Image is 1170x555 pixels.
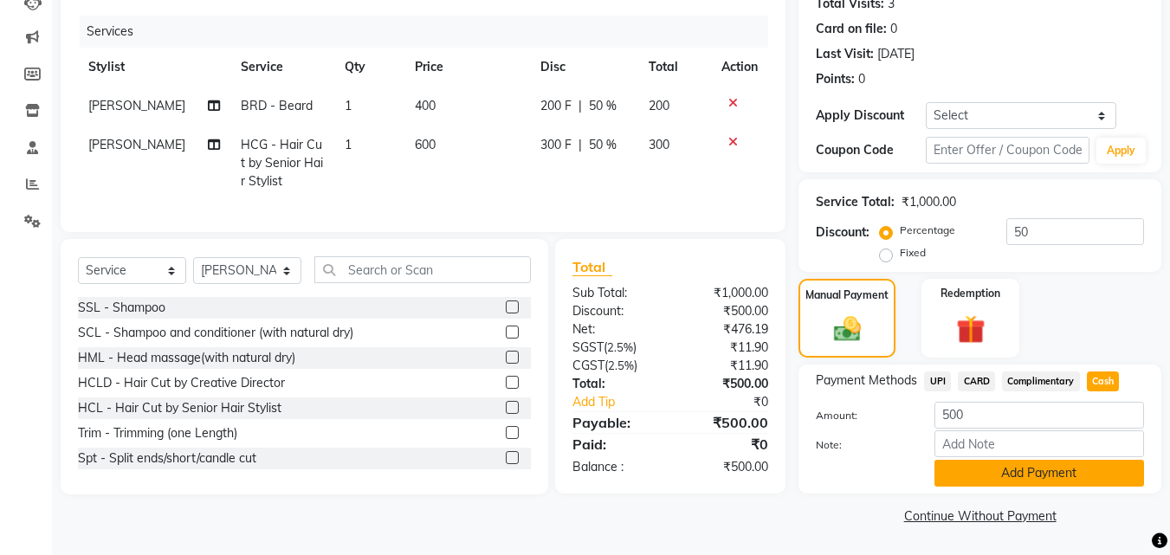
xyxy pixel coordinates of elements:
[78,324,353,342] div: SCL - Shampoo and conditioner (with natural dry)
[230,48,335,87] th: Service
[670,302,781,320] div: ₹500.00
[404,48,531,87] th: Price
[670,320,781,339] div: ₹476.19
[689,393,782,411] div: ₹0
[559,393,688,411] a: Add Tip
[941,286,1000,301] label: Redemption
[670,357,781,375] div: ₹11.90
[559,434,670,455] div: Paid:
[608,358,634,372] span: 2.5%
[559,357,670,375] div: ( )
[572,258,612,276] span: Total
[816,223,869,242] div: Discount:
[88,137,185,152] span: [PERSON_NAME]
[858,70,865,88] div: 0
[670,458,781,476] div: ₹500.00
[670,339,781,357] div: ₹11.90
[314,256,531,283] input: Search or Scan
[816,20,887,38] div: Card on file:
[947,312,994,347] img: _gift.svg
[559,339,670,357] div: ( )
[926,137,1089,164] input: Enter Offer / Coupon Code
[559,375,670,393] div: Total:
[80,16,781,48] div: Services
[345,137,352,152] span: 1
[540,97,572,115] span: 200 F
[540,136,572,154] span: 300 F
[803,408,921,423] label: Amount:
[649,98,669,113] span: 200
[559,412,670,433] div: Payable:
[816,141,925,159] div: Coupon Code
[670,434,781,455] div: ₹0
[805,287,889,303] label: Manual Payment
[670,375,781,393] div: ₹500.00
[877,45,915,63] div: [DATE]
[579,136,582,154] span: |
[78,48,230,87] th: Stylist
[816,106,925,125] div: Apply Discount
[607,340,633,354] span: 2.5%
[890,20,897,38] div: 0
[934,402,1144,429] input: Amount
[241,137,323,189] span: HCG - Hair Cut by Senior Hair Stylist
[902,193,956,211] div: ₹1,000.00
[559,320,670,339] div: Net:
[572,358,604,373] span: CGST
[78,424,237,442] div: Trim - Trimming (one Length)
[934,460,1144,487] button: Add Payment
[78,349,295,367] div: HML - Head massage(with natural dry)
[559,302,670,320] div: Discount:
[900,245,926,261] label: Fixed
[1096,138,1146,164] button: Apply
[900,223,955,238] label: Percentage
[88,98,185,113] span: [PERSON_NAME]
[649,137,669,152] span: 300
[638,48,711,87] th: Total
[241,98,313,113] span: BRD - Beard
[78,299,165,317] div: SSL - Shampoo
[530,48,638,87] th: Disc
[559,458,670,476] div: Balance :
[589,136,617,154] span: 50 %
[825,313,869,345] img: _cash.svg
[572,339,604,355] span: SGST
[559,284,670,302] div: Sub Total:
[334,48,404,87] th: Qty
[803,437,921,453] label: Note:
[924,371,951,391] span: UPI
[1087,371,1120,391] span: Cash
[958,371,995,391] span: CARD
[579,97,582,115] span: |
[816,193,895,211] div: Service Total:
[670,412,781,433] div: ₹500.00
[816,45,874,63] div: Last Visit:
[78,374,285,392] div: HCLD - Hair Cut by Creative Director
[415,137,436,152] span: 600
[589,97,617,115] span: 50 %
[711,48,768,87] th: Action
[1002,371,1080,391] span: Complimentary
[345,98,352,113] span: 1
[802,507,1158,526] a: Continue Without Payment
[816,70,855,88] div: Points:
[934,430,1144,457] input: Add Note
[78,399,281,417] div: HCL - Hair Cut by Senior Hair Stylist
[816,371,917,390] span: Payment Methods
[78,449,256,468] div: Spt - Split ends/short/candle cut
[670,284,781,302] div: ₹1,000.00
[415,98,436,113] span: 400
